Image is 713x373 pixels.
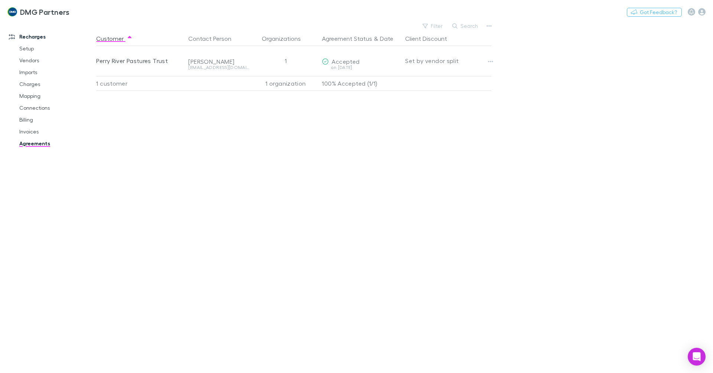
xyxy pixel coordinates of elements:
a: Vendors [12,55,100,66]
div: on [DATE] [322,65,399,70]
a: Invoices [12,126,100,138]
div: Perry River Pastures Trust [96,46,182,76]
div: Set by vendor split [405,46,491,76]
div: 1 organization [252,76,319,91]
button: Filter [419,22,447,30]
button: Date [380,31,393,46]
a: Agreements [12,138,100,149]
a: Billing [12,114,100,126]
div: Open Intercom Messenger [688,348,706,366]
img: DMG Partners's Logo [7,7,17,16]
div: & [322,31,399,46]
a: Imports [12,66,100,78]
a: Mapping [12,90,100,102]
a: DMG Partners [3,3,74,21]
button: Customer [96,31,133,46]
div: 1 customer [96,76,185,91]
button: Search [449,22,482,30]
p: 100% Accepted (1/1) [322,76,399,90]
button: Organizations [262,31,310,46]
button: Contact Person [188,31,240,46]
h3: DMG Partners [20,7,70,16]
button: Agreement Status [322,31,372,46]
a: Connections [12,102,100,114]
button: Got Feedback? [627,8,682,17]
a: Setup [12,43,100,55]
div: [PERSON_NAME] [188,58,249,65]
a: Charges [12,78,100,90]
div: [EMAIL_ADDRESS][DOMAIN_NAME] [188,65,249,70]
span: Accepted [332,58,359,65]
a: Recharges [1,31,100,43]
div: 1 [252,46,319,76]
button: Client Discount [405,31,456,46]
